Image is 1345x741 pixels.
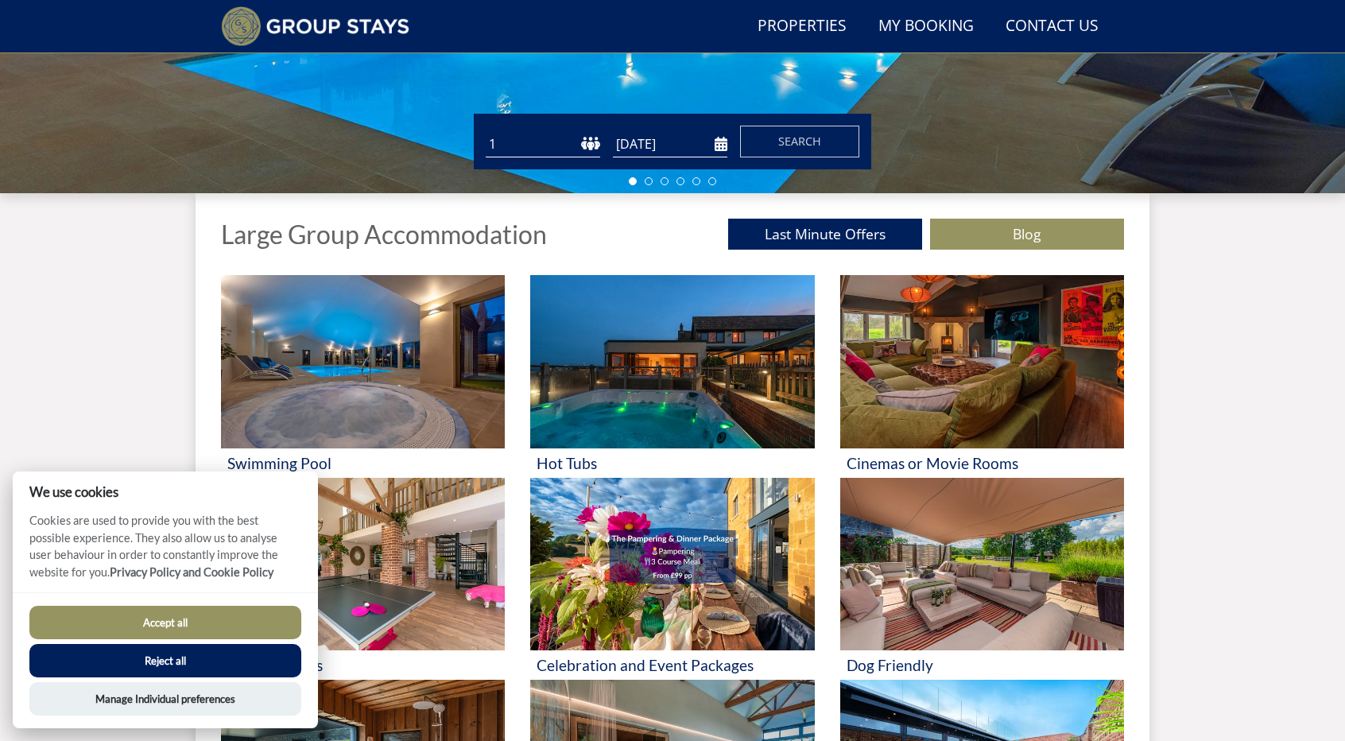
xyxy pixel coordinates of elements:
h3: Dog Friendly [847,657,1118,673]
button: Reject all [29,644,301,677]
img: Group Stays [221,6,409,46]
h3: Hot Tubs [537,455,808,471]
img: 'Cinemas or Movie Rooms' - Large Group Accommodation Holiday Ideas [840,275,1124,448]
h1: Large Group Accommodation [221,220,547,248]
a: 'Games Rooms' - Large Group Accommodation Holiday Ideas Games Rooms [221,478,505,681]
p: Cookies are used to provide you with the best possible experience. They also allow us to analyse ... [13,512,318,592]
button: Search [740,126,859,157]
h2: We use cookies [13,484,318,499]
span: Search [778,134,821,149]
a: 'Swimming Pool' - Large Group Accommodation Holiday Ideas Swimming Pool [221,275,505,478]
a: 'Hot Tubs' - Large Group Accommodation Holiday Ideas Hot Tubs [530,275,814,478]
a: Blog [930,219,1124,250]
img: 'Games Rooms' - Large Group Accommodation Holiday Ideas [221,478,505,651]
a: My Booking [872,9,980,45]
img: 'Hot Tubs' - Large Group Accommodation Holiday Ideas [530,275,814,448]
img: 'Dog Friendly' - Large Group Accommodation Holiday Ideas [840,478,1124,651]
a: 'Dog Friendly' - Large Group Accommodation Holiday Ideas Dog Friendly [840,478,1124,681]
input: Arrival Date [613,131,727,157]
button: Accept all [29,606,301,639]
a: Properties [751,9,853,45]
img: 'Celebration and Event Packages' - Large Group Accommodation Holiday Ideas [530,478,814,651]
h3: Games Rooms [227,657,498,673]
h3: Celebration and Event Packages [537,657,808,673]
a: Last Minute Offers [728,219,922,250]
h3: Cinemas or Movie Rooms [847,455,1118,471]
a: Privacy Policy and Cookie Policy [110,565,273,579]
button: Manage Individual preferences [29,682,301,716]
h3: Swimming Pool [227,455,498,471]
a: 'Cinemas or Movie Rooms' - Large Group Accommodation Holiday Ideas Cinemas or Movie Rooms [840,275,1124,478]
a: Contact Us [999,9,1105,45]
a: 'Celebration and Event Packages' - Large Group Accommodation Holiday Ideas Celebration and Event ... [530,478,814,681]
img: 'Swimming Pool' - Large Group Accommodation Holiday Ideas [221,275,505,448]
